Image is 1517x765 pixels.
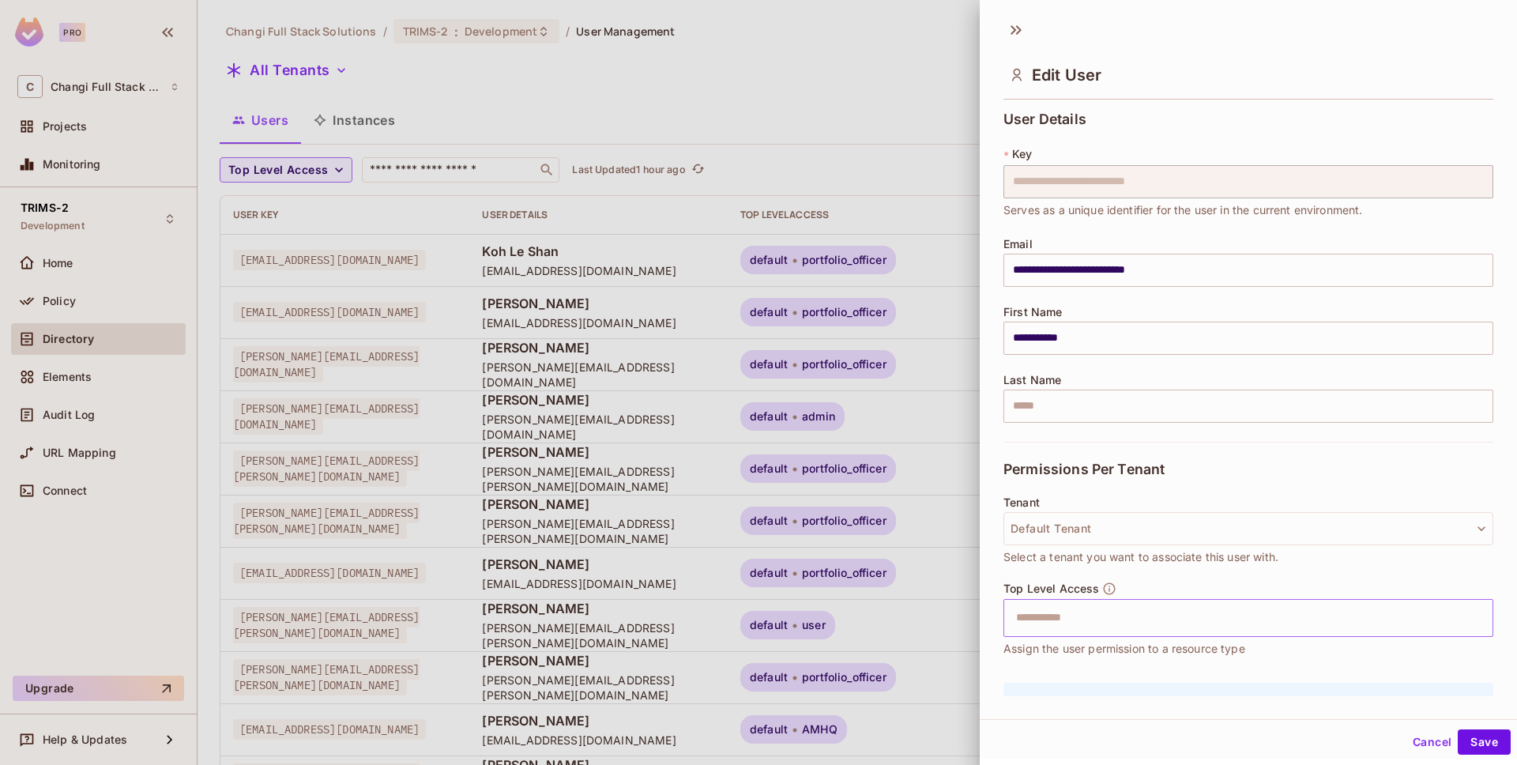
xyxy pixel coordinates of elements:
button: Save [1458,729,1511,755]
span: Assign the user permission to a resource type [1003,640,1245,658]
span: Select a tenant you want to associate this user with. [1003,548,1278,566]
button: Cancel [1406,729,1458,755]
button: Default Tenant [1003,512,1493,545]
span: Email [1003,238,1033,251]
span: Serves as a unique identifier for the user in the current environment. [1003,202,1363,219]
button: Open [1485,616,1488,619]
span: First Name [1003,306,1063,318]
span: Key [1012,148,1032,160]
span: Permissions Per Tenant [1003,462,1165,477]
span: User Details [1003,111,1086,127]
span: Last Name [1003,374,1061,386]
span: Top Level Access [1003,582,1099,595]
span: Tenant [1003,496,1040,509]
p: It seems like there are no resource roles defined in this environment. In order to assign resourc... [1045,695,1481,748]
span: Edit User [1032,66,1101,85]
